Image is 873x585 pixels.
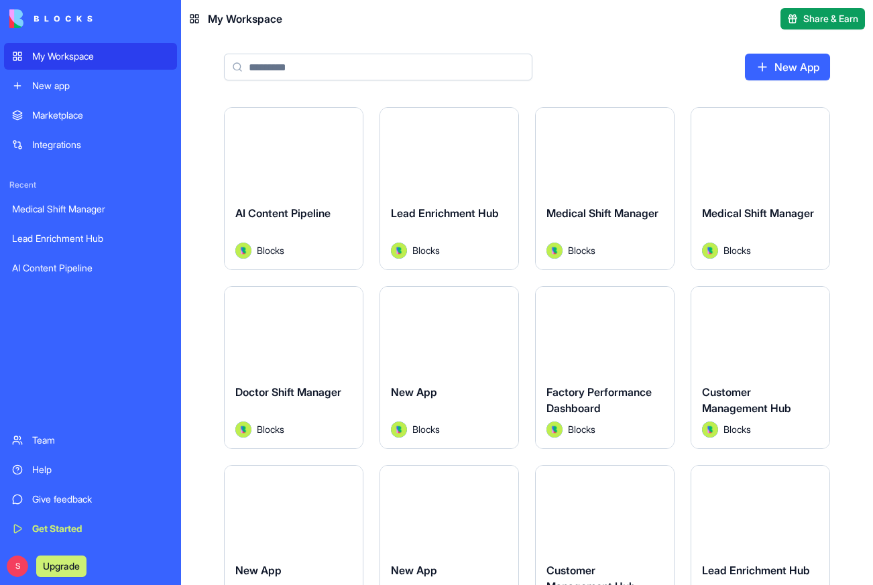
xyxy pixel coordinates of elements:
[235,421,251,438] img: Avatar
[4,102,177,129] a: Marketplace
[12,202,169,216] div: Medical Shift Manager
[208,11,282,27] span: My Workspace
[257,243,284,257] span: Blocks
[702,421,718,438] img: Avatar
[412,243,440,257] span: Blocks
[12,232,169,245] div: Lead Enrichment Hub
[4,72,177,99] a: New app
[32,50,169,63] div: My Workspace
[546,243,563,259] img: Avatar
[780,8,865,29] button: Share & Earn
[380,286,519,449] a: New AppAvatarBlocks
[412,422,440,436] span: Blocks
[546,206,658,220] span: Medical Shift Manager
[235,385,341,399] span: Doctor Shift Manager
[4,456,177,483] a: Help
[391,385,437,399] span: New App
[391,564,437,577] span: New App
[9,9,93,28] img: logo
[12,261,169,275] div: AI Content Pipeline
[32,463,169,476] div: Help
[691,107,830,270] a: Medical Shift ManagerAvatarBlocks
[568,422,595,436] span: Blocks
[4,515,177,542] a: Get Started
[32,109,169,122] div: Marketplace
[235,206,331,220] span: AI Content Pipeline
[702,206,814,220] span: Medical Shift Manager
[723,422,751,436] span: Blocks
[32,138,169,151] div: Integrations
[803,12,858,25] span: Share & Earn
[4,255,177,281] a: AI Content Pipeline
[546,385,652,415] span: Factory Performance Dashboard
[32,79,169,92] div: New app
[36,556,86,577] button: Upgrade
[702,385,791,415] span: Customer Management Hub
[745,54,830,80] a: New App
[702,243,718,259] img: Avatar
[391,421,407,438] img: Avatar
[235,564,282,577] span: New App
[535,286,675,449] a: Factory Performance DashboardAvatarBlocks
[4,427,177,454] a: Team
[4,43,177,70] a: My Workspace
[32,434,169,447] div: Team
[4,131,177,158] a: Integrations
[7,556,28,577] span: S
[391,206,499,220] span: Lead Enrichment Hub
[691,286,830,449] a: Customer Management HubAvatarBlocks
[224,107,363,270] a: AI Content PipelineAvatarBlocks
[568,243,595,257] span: Blocks
[36,559,86,572] a: Upgrade
[224,286,363,449] a: Doctor Shift ManagerAvatarBlocks
[32,522,169,535] div: Get Started
[4,225,177,252] a: Lead Enrichment Hub
[391,243,407,259] img: Avatar
[235,243,251,259] img: Avatar
[4,196,177,222] a: Medical Shift Manager
[546,421,563,438] img: Avatar
[32,493,169,506] div: Give feedback
[4,486,177,513] a: Give feedback
[535,107,675,270] a: Medical Shift ManagerAvatarBlocks
[723,243,751,257] span: Blocks
[380,107,519,270] a: Lead Enrichment HubAvatarBlocks
[257,422,284,436] span: Blocks
[702,564,810,577] span: Lead Enrichment Hub
[4,180,177,190] span: Recent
